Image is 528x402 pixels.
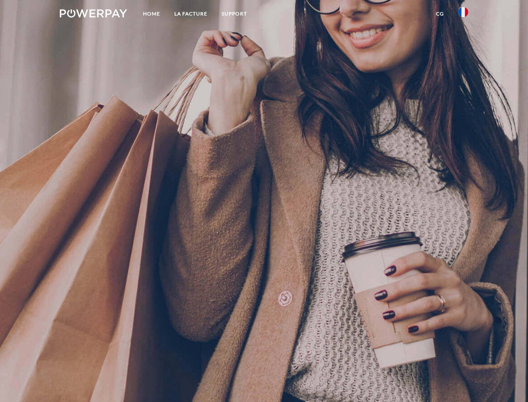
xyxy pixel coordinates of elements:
[167,6,214,21] a: LA FACTURE
[214,6,254,21] a: Support
[60,9,127,18] img: logo-powerpay-white.svg
[136,6,167,21] a: Home
[429,6,451,21] a: CG
[458,7,468,17] img: fr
